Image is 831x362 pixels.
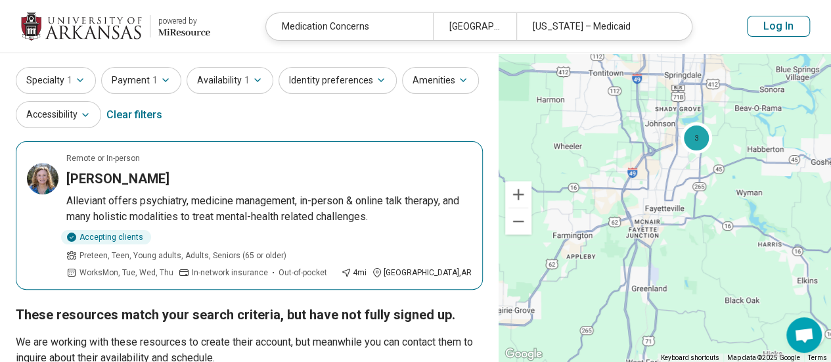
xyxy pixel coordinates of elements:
[505,181,531,208] button: Zoom in
[16,67,96,94] button: Specialty1
[402,67,479,94] button: Amenities
[727,354,800,361] span: Map data ©2025 Google
[372,267,472,279] div: [GEOGRAPHIC_DATA] , AR
[786,317,822,353] div: Open chat
[279,67,397,94] button: Identity preferences
[505,208,531,235] button: Zoom out
[279,267,327,279] span: Out-of-pocket
[101,67,181,94] button: Payment1
[79,250,286,261] span: Preteen, Teen, Young adults, Adults, Seniors (65 or older)
[66,193,472,225] p: Alleviant offers psychiatry, medicine management, in-person & online talk therapy, and many holis...
[244,74,250,87] span: 1
[66,170,169,188] h3: [PERSON_NAME]
[16,101,101,128] button: Accessibility
[66,152,140,164] p: Remote or In-person
[79,267,173,279] span: Works Mon, Tue, Wed, Thu
[158,15,210,27] div: powered by
[516,13,683,40] div: [US_STATE] – Medicaid
[747,16,810,37] button: Log In
[21,11,142,42] img: University of Arkansas
[192,267,268,279] span: In-network insurance
[152,74,158,87] span: 1
[16,305,483,324] h2: These resources match your search criteria, but have not fully signed up.
[341,267,367,279] div: 4 mi
[21,11,210,42] a: University of Arkansaspowered by
[681,122,712,154] div: 3
[433,13,516,40] div: [GEOGRAPHIC_DATA], [GEOGRAPHIC_DATA]
[106,99,162,131] div: Clear filters
[67,74,72,87] span: 1
[808,354,827,361] a: Terms (opens in new tab)
[61,230,151,244] div: Accepting clients
[266,13,433,40] div: Medication Concerns
[187,67,273,94] button: Availability1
